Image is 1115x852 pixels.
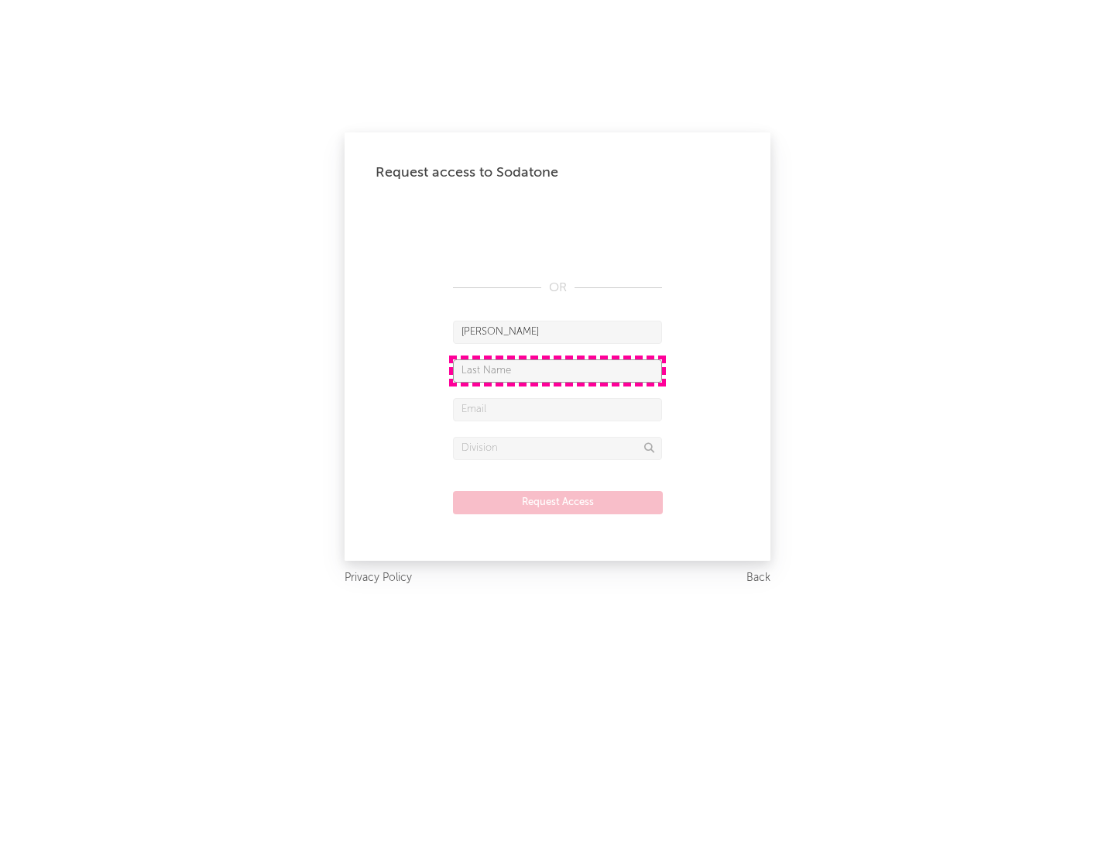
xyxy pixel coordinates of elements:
input: First Name [453,321,662,344]
div: OR [453,279,662,297]
button: Request Access [453,491,663,514]
input: Email [453,398,662,421]
input: Last Name [453,359,662,383]
div: Request access to Sodatone [376,163,739,182]
a: Back [746,569,770,588]
a: Privacy Policy [345,569,412,588]
input: Division [453,437,662,460]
